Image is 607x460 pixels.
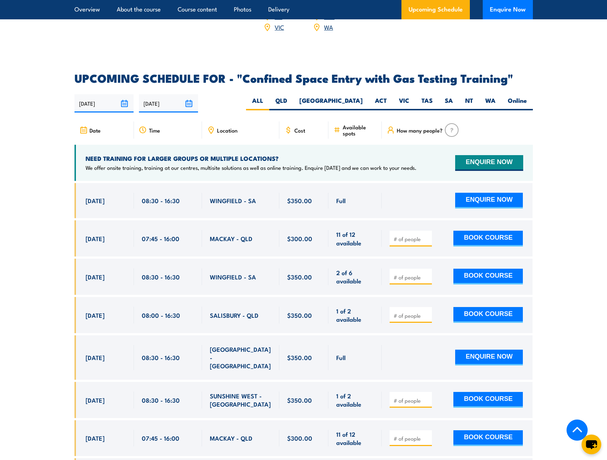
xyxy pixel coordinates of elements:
[287,196,312,205] span: $350.00
[217,127,237,133] span: Location
[210,434,252,442] span: MACKAY - QLD
[336,353,346,361] span: Full
[142,273,180,281] span: 08:30 - 16:30
[210,311,259,319] span: SALISBURY - QLD
[394,235,429,243] input: # of people
[287,234,312,243] span: $300.00
[86,353,105,361] span: [DATE]
[293,96,369,110] label: [GEOGRAPHIC_DATA]
[90,127,101,133] span: Date
[459,96,479,110] label: NT
[336,230,374,247] span: 11 of 12 available
[453,231,523,246] button: BOOK COURSE
[324,23,333,31] a: WA
[394,312,429,319] input: # of people
[74,94,134,112] input: From date
[582,435,601,454] button: chat-button
[142,353,180,361] span: 08:30 - 16:30
[139,94,198,112] input: To date
[142,234,179,243] span: 07:45 - 16:00
[246,96,269,110] label: ALL
[142,311,180,319] span: 08:00 - 16:30
[453,269,523,284] button: BOOK COURSE
[86,273,105,281] span: [DATE]
[294,127,305,133] span: Cost
[210,273,256,281] span: WINGFIELD - SA
[455,193,523,209] button: ENQUIRE NOW
[142,434,179,442] span: 07:45 - 16:00
[287,311,312,319] span: $350.00
[142,196,180,205] span: 08:30 - 16:30
[142,396,180,404] span: 08:30 - 16:30
[287,396,312,404] span: $350.00
[455,155,523,171] button: ENQUIRE NOW
[415,96,439,110] label: TAS
[397,127,443,133] span: How many people?
[502,96,533,110] label: Online
[269,96,293,110] label: QLD
[287,434,312,442] span: $300.00
[439,96,459,110] label: SA
[86,164,416,171] p: We offer onsite training, training at our centres, multisite solutions as well as online training...
[275,23,284,31] a: VIC
[74,73,533,83] h2: UPCOMING SCHEDULE FOR - "Confined Space Entry with Gas Testing Training"
[343,124,377,136] span: Available spots
[394,274,429,281] input: # of people
[453,430,523,446] button: BOOK COURSE
[394,435,429,442] input: # of people
[453,392,523,408] button: BOOK COURSE
[210,234,252,243] span: MACKAY - QLD
[336,430,374,447] span: 11 of 12 available
[336,268,374,285] span: 2 of 6 available
[86,311,105,319] span: [DATE]
[369,96,393,110] label: ACT
[393,96,415,110] label: VIC
[455,350,523,365] button: ENQUIRE NOW
[336,392,374,408] span: 1 of 2 available
[336,307,374,324] span: 1 of 2 available
[210,196,256,205] span: WINGFIELD - SA
[86,234,105,243] span: [DATE]
[86,154,416,162] h4: NEED TRAINING FOR LARGER GROUPS OR MULTIPLE LOCATIONS?
[149,127,160,133] span: Time
[287,353,312,361] span: $350.00
[210,392,271,408] span: SUNSHINE WEST - [GEOGRAPHIC_DATA]
[86,434,105,442] span: [DATE]
[210,345,271,370] span: [GEOGRAPHIC_DATA] - [GEOGRAPHIC_DATA]
[394,397,429,404] input: # of people
[86,396,105,404] span: [DATE]
[479,96,502,110] label: WA
[287,273,312,281] span: $350.00
[453,307,523,323] button: BOOK COURSE
[86,196,105,205] span: [DATE]
[336,196,346,205] span: Full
